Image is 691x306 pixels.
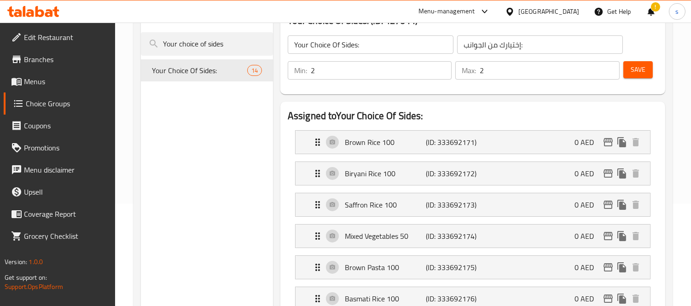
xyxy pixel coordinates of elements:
[4,159,116,181] a: Menu disclaimer
[24,142,108,153] span: Promotions
[24,120,108,131] span: Coupons
[288,13,658,28] h3: Your Choice Of Sides: (ID: 427044)
[601,135,615,149] button: edit
[24,32,108,43] span: Edit Restaurant
[296,162,650,185] div: Expand
[4,48,116,70] a: Branches
[601,167,615,180] button: edit
[296,256,650,279] div: Expand
[575,293,601,304] p: 0 AED
[247,65,262,76] div: Choices
[4,92,116,115] a: Choice Groups
[631,64,645,75] span: Save
[5,281,63,293] a: Support.OpsPlatform
[141,32,273,56] input: search
[615,260,629,274] button: duplicate
[575,199,601,210] p: 0 AED
[294,65,307,76] p: Min:
[29,256,43,268] span: 1.0.0
[288,158,658,189] li: Expand
[675,6,679,17] span: s
[426,262,480,273] p: (ID: 333692175)
[24,231,108,242] span: Grocery Checklist
[4,70,116,92] a: Menus
[288,252,658,283] li: Expand
[345,137,426,148] p: Brown Rice 100
[296,131,650,154] div: Expand
[4,137,116,159] a: Promotions
[288,189,658,220] li: Expand
[296,225,650,248] div: Expand
[518,6,579,17] div: [GEOGRAPHIC_DATA]
[4,181,116,203] a: Upsell
[5,256,27,268] span: Version:
[4,225,116,247] a: Grocery Checklist
[629,198,643,212] button: delete
[4,115,116,137] a: Coupons
[288,127,658,158] li: Expand
[615,229,629,243] button: duplicate
[601,260,615,274] button: edit
[345,262,426,273] p: Brown Pasta 100
[601,229,615,243] button: edit
[615,135,629,149] button: duplicate
[345,199,426,210] p: Saffron Rice 100
[629,167,643,180] button: delete
[4,203,116,225] a: Coverage Report
[345,293,426,304] p: Basmati Rice 100
[426,168,480,179] p: (ID: 333692172)
[24,208,108,219] span: Coverage Report
[345,168,426,179] p: Biryani Rice 100
[426,293,480,304] p: (ID: 333692176)
[5,271,47,283] span: Get support on:
[575,137,601,148] p: 0 AED
[601,292,615,306] button: edit
[152,65,247,76] span: Your Choice Of Sides:
[575,231,601,242] p: 0 AED
[575,262,601,273] p: 0 AED
[629,292,643,306] button: delete
[623,61,653,78] button: Save
[426,231,480,242] p: (ID: 333692174)
[288,109,658,123] h2: Assigned to Your Choice Of Sides:
[615,292,629,306] button: duplicate
[148,10,207,24] h2: Choice Groups
[4,26,116,48] a: Edit Restaurant
[345,231,426,242] p: Mixed Vegetables 50
[24,54,108,65] span: Branches
[296,193,650,216] div: Expand
[141,59,273,81] div: Your Choice Of Sides:14
[629,260,643,274] button: delete
[24,186,108,197] span: Upsell
[575,168,601,179] p: 0 AED
[24,76,108,87] span: Menus
[26,98,108,109] span: Choice Groups
[248,66,261,75] span: 14
[288,220,658,252] li: Expand
[629,135,643,149] button: delete
[629,229,643,243] button: delete
[601,198,615,212] button: edit
[426,199,480,210] p: (ID: 333692173)
[615,167,629,180] button: duplicate
[24,164,108,175] span: Menu disclaimer
[418,6,475,17] div: Menu-management
[426,137,480,148] p: (ID: 333692171)
[615,198,629,212] button: duplicate
[462,65,476,76] p: Max:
